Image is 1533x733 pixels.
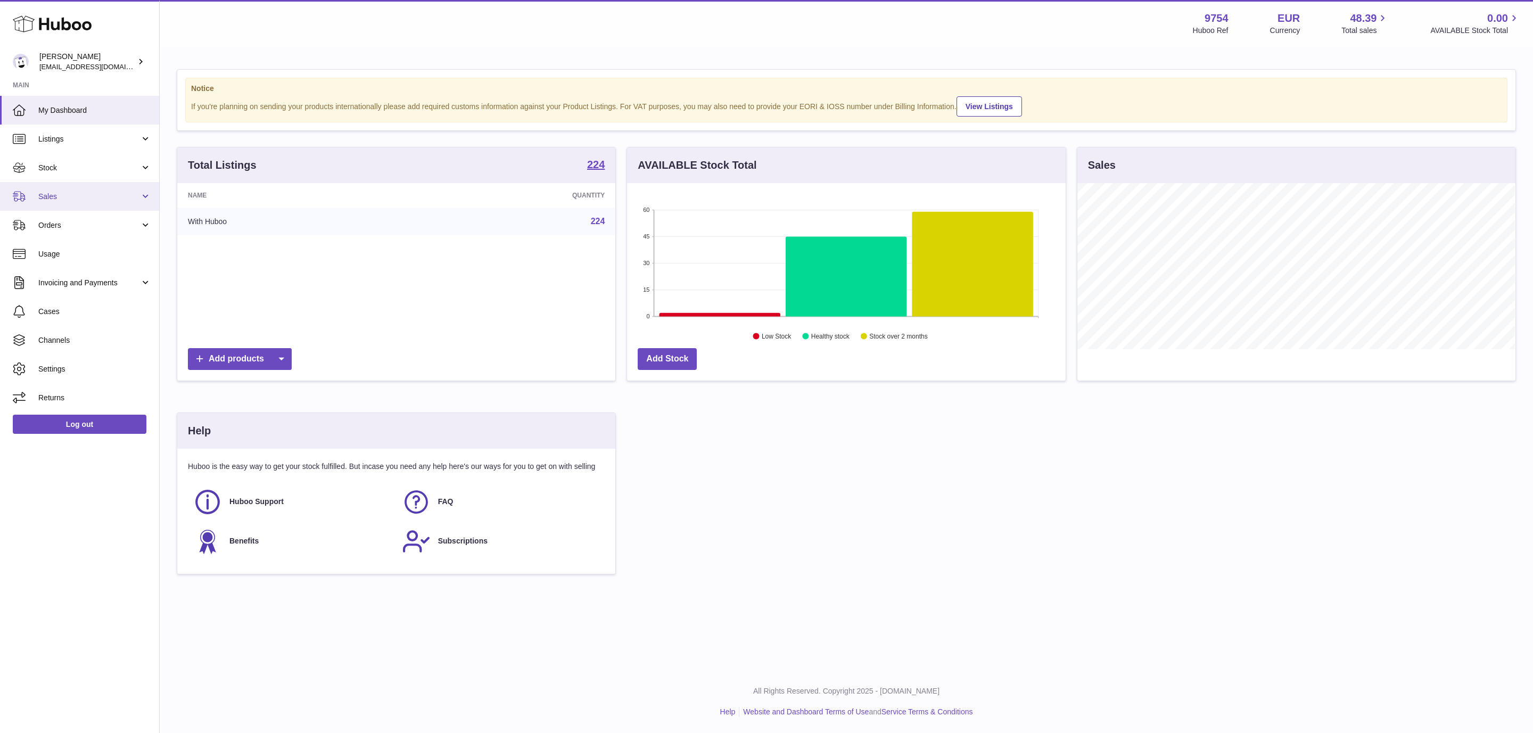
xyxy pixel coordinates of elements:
td: With Huboo [177,208,408,235]
a: 224 [587,159,605,172]
a: Benefits [193,527,391,556]
h3: AVAILABLE Stock Total [638,158,756,172]
p: Huboo is the easy way to get your stock fulfilled. But incase you need any help here's our ways f... [188,462,605,472]
div: Huboo Ref [1193,26,1229,36]
text: Stock over 2 months [870,333,928,340]
span: 48.39 [1350,11,1377,26]
span: Settings [38,364,151,374]
a: Website and Dashboard Terms of Use [743,707,869,716]
th: Quantity [408,183,615,208]
strong: Notice [191,84,1502,94]
strong: 224 [587,159,605,170]
span: Invoicing and Payments [38,278,140,288]
div: Currency [1270,26,1300,36]
span: Usage [38,249,151,259]
span: Huboo Support [229,497,284,507]
a: View Listings [957,96,1022,117]
a: 224 [591,217,605,226]
span: Subscriptions [438,536,488,546]
h3: Sales [1088,158,1116,172]
a: 0.00 AVAILABLE Stock Total [1430,11,1520,36]
span: [EMAIL_ADDRESS][DOMAIN_NAME] [39,62,156,71]
h3: Help [188,424,211,438]
text: Healthy stock [811,333,850,340]
span: Returns [38,393,151,403]
text: Low Stock [762,333,792,340]
span: My Dashboard [38,105,151,116]
a: Service Terms & Conditions [881,707,973,716]
strong: 9754 [1205,11,1229,26]
p: All Rights Reserved. Copyright 2025 - [DOMAIN_NAME] [168,686,1524,696]
text: 60 [644,207,650,213]
li: and [739,707,972,717]
span: Sales [38,192,140,202]
span: FAQ [438,497,454,507]
text: 45 [644,233,650,240]
span: Benefits [229,536,259,546]
div: [PERSON_NAME] [39,52,135,72]
a: Add products [188,348,292,370]
span: 0.00 [1487,11,1508,26]
a: FAQ [402,488,600,516]
div: If you're planning on sending your products internationally please add required customs informati... [191,95,1502,117]
span: AVAILABLE Stock Total [1430,26,1520,36]
span: Orders [38,220,140,230]
a: Add Stock [638,348,697,370]
a: Help [720,707,736,716]
a: Subscriptions [402,527,600,556]
span: Cases [38,307,151,317]
span: Total sales [1341,26,1389,36]
span: Listings [38,134,140,144]
strong: EUR [1278,11,1300,26]
text: 15 [644,286,650,293]
th: Name [177,183,408,208]
text: 0 [647,313,650,319]
img: info@fieldsluxury.london [13,54,29,70]
a: Log out [13,415,146,434]
a: Huboo Support [193,488,391,516]
a: 48.39 Total sales [1341,11,1389,36]
span: Stock [38,163,140,173]
h3: Total Listings [188,158,257,172]
span: Channels [38,335,151,345]
text: 30 [644,260,650,266]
